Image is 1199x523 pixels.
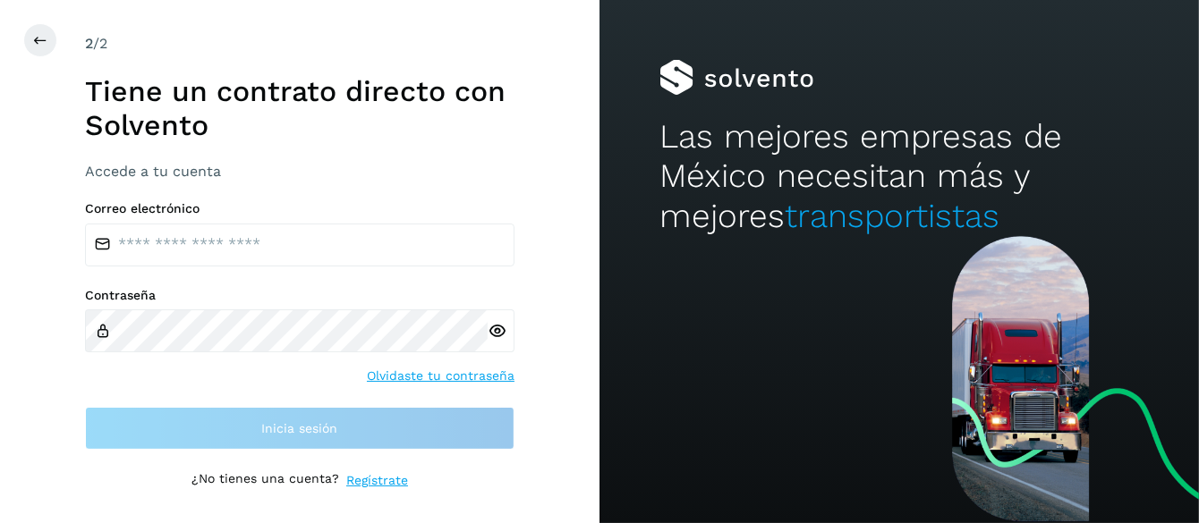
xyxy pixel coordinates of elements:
p: ¿No tienes una cuenta? [191,471,339,490]
button: Inicia sesión [85,407,514,450]
h1: Tiene un contrato directo con Solvento [85,74,514,143]
label: Correo electrónico [85,201,514,216]
a: Olvidaste tu contraseña [367,367,514,385]
h3: Accede a tu cuenta [85,163,514,180]
span: transportistas [785,197,999,235]
a: Regístrate [346,471,408,490]
h2: Las mejores empresas de México necesitan más y mejores [659,117,1139,236]
label: Contraseña [85,288,514,303]
span: Inicia sesión [262,422,338,434]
